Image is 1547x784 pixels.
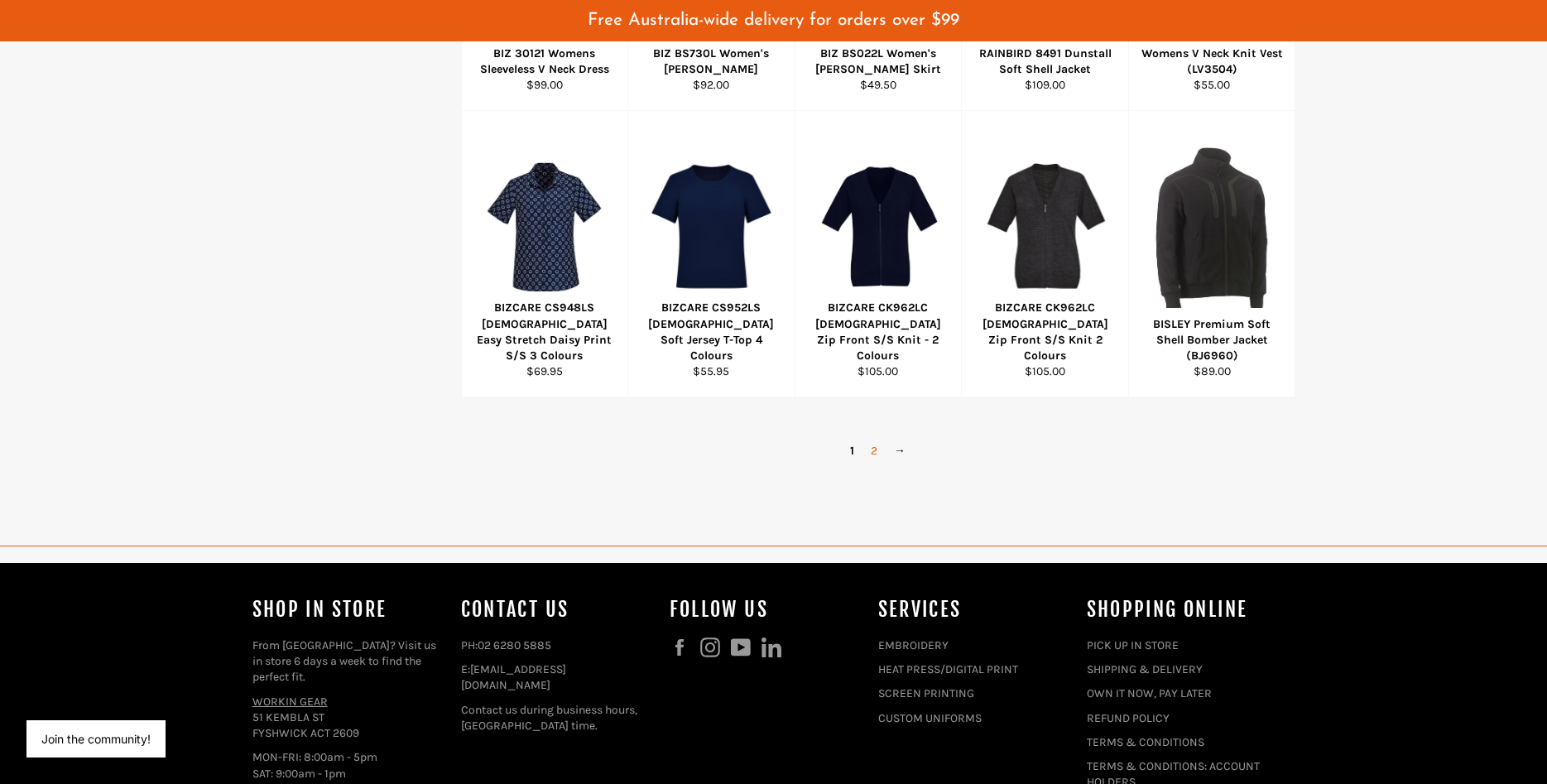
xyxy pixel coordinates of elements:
a: OWN IT NOW, PAY LATER [1087,686,1212,700]
a: PICK UP IN STORE [1087,638,1179,652]
div: BIZ BS730L Women's [PERSON_NAME] [639,46,785,78]
a: TERMS & CONDITIONS [1087,735,1204,749]
a: BISLEY Premium Soft Shell Bomber Jacket (BJ6960)BISLEY Premium Soft Shell Bomber Jacket (BJ6960)$... [1128,111,1295,397]
a: BIZCARE CK962LC Ladies Zip Front S/S Knit - 2 ColoursBIZCARE CK962LC [DEMOGRAPHIC_DATA] Zip Front... [795,111,962,397]
div: BIZ 30121 Womens Sleeveless V Neck Dress [472,46,617,78]
a: SHIPPING & DELIVERY [1087,662,1203,676]
a: BIZCARE CK962LC Ladies Zip Front S/S Knit 2 ColoursBIZCARE CK962LC [DEMOGRAPHIC_DATA] Zip Front S... [961,111,1128,397]
h4: Contact Us [461,596,653,623]
p: 51 KEMBLA ST FYSHWICK ACT 2609 [252,694,444,742]
p: From [GEOGRAPHIC_DATA]? Visit us in store 6 days a week to find the perfect fit. [252,637,444,685]
h4: Shop In Store [252,596,444,623]
div: BIZCARE CS948LS [DEMOGRAPHIC_DATA] Easy Stretch Daisy Print S/S 3 Colours [472,300,617,363]
a: EMBROIDERY [878,638,949,652]
p: E: [461,661,653,694]
div: BIZCARE CS952LS [DEMOGRAPHIC_DATA] Soft Jersey T-Top 4 Colours [639,300,785,363]
div: Womens V Neck Knit Vest (LV3504) [1139,46,1285,78]
p: Contact us during business hours, [GEOGRAPHIC_DATA] time. [461,702,653,734]
button: Join the community! [41,732,151,746]
h4: services [878,596,1070,623]
h4: SHOPPING ONLINE [1087,596,1279,623]
a: SCREEN PRINTING [878,686,974,700]
a: BIZCARE CS952LS Ladies Soft Jersey T-Top 4 ColoursBIZCARE CS952LS [DEMOGRAPHIC_DATA] Soft Jersey ... [627,111,795,397]
div: BISLEY Premium Soft Shell Bomber Jacket (BJ6960) [1139,316,1285,364]
p: PH: [461,637,653,653]
a: → [886,439,914,463]
a: WORKIN GEAR [252,695,328,709]
a: 02 6280 5885 [478,638,551,652]
a: BIZCARE CS948LS Ladies Easy Stretch Daisy Print S/S 3 ColoursBIZCARE CS948LS [DEMOGRAPHIC_DATA] E... [461,111,628,397]
a: 2 [862,439,886,463]
span: 1 [842,439,862,463]
div: BIZ BS022L Women's [PERSON_NAME] Skirt [805,46,951,78]
div: BIZCARE CK962LC [DEMOGRAPHIC_DATA] Zip Front S/S Knit - 2 Colours [805,300,951,363]
div: RAINBIRD 8491 Dunstall Soft Shell Jacket [973,46,1118,78]
a: [EMAIL_ADDRESS][DOMAIN_NAME] [461,662,566,692]
a: REFUND POLICY [1087,711,1170,725]
span: Free Australia-wide delivery for orders over $99 [588,12,959,29]
div: BIZCARE CK962LC [DEMOGRAPHIC_DATA] Zip Front S/S Knit 2 Colours [973,300,1118,363]
a: CUSTOM UNIFORMS [878,711,982,725]
h4: Follow us [670,596,862,623]
a: HEAT PRESS/DIGITAL PRINT [878,662,1018,676]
